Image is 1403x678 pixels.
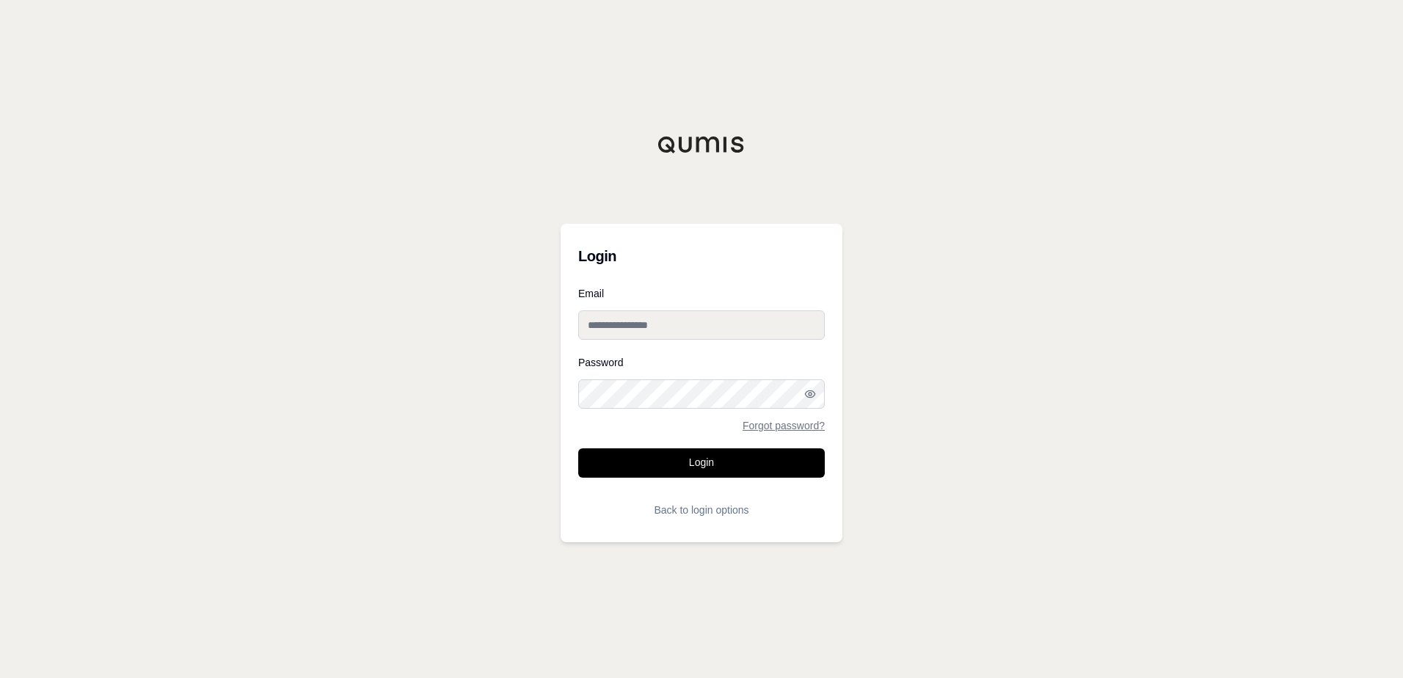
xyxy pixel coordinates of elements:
[578,288,825,299] label: Email
[578,448,825,478] button: Login
[578,495,825,525] button: Back to login options
[743,420,825,431] a: Forgot password?
[657,136,746,153] img: Qumis
[578,357,825,368] label: Password
[578,241,825,271] h3: Login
